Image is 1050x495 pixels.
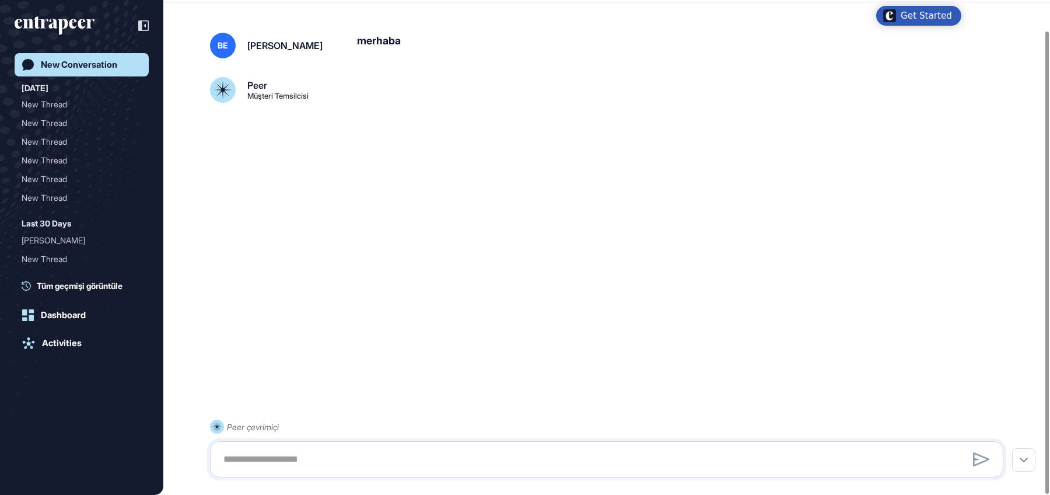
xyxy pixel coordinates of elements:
[22,189,142,207] div: New Thread
[22,151,142,170] div: New Thread
[42,338,82,348] div: Activities
[15,332,149,355] a: Activities
[22,250,132,269] div: New Thread
[227,420,279,434] div: Peer çevrimiçi
[22,231,142,250] div: Tracy
[22,151,132,170] div: New Thread
[22,114,142,133] div: New Thread
[15,16,94,35] div: entrapeer-logo
[41,310,86,320] div: Dashboard
[15,53,149,76] a: New Conversation
[22,217,71,231] div: Last 30 Days
[22,114,132,133] div: New Thread
[22,189,132,207] div: New Thread
[37,280,123,292] span: Tüm geçmişi görüntüle
[22,250,142,269] div: New Thread
[883,9,896,22] img: launcher-image-alternative-text
[22,269,132,287] div: New Thread
[22,133,142,151] div: New Thread
[247,41,323,50] div: [PERSON_NAME]
[22,170,132,189] div: New Thread
[22,95,142,114] div: New Thread
[22,269,142,287] div: New Thread
[247,92,309,100] div: Müşteri Temsilcisi
[22,280,149,292] a: Tüm geçmişi görüntüle
[901,10,952,22] div: Get Started
[41,60,117,70] div: New Conversation
[218,41,228,50] span: BE
[876,6,961,26] div: Open Get Started checklist
[22,170,142,189] div: New Thread
[22,81,48,95] div: [DATE]
[22,133,132,151] div: New Thread
[15,304,149,327] a: Dashboard
[22,95,132,114] div: New Thread
[22,231,132,250] div: [PERSON_NAME]
[357,33,1013,58] div: merhaba
[247,81,267,90] div: Peer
